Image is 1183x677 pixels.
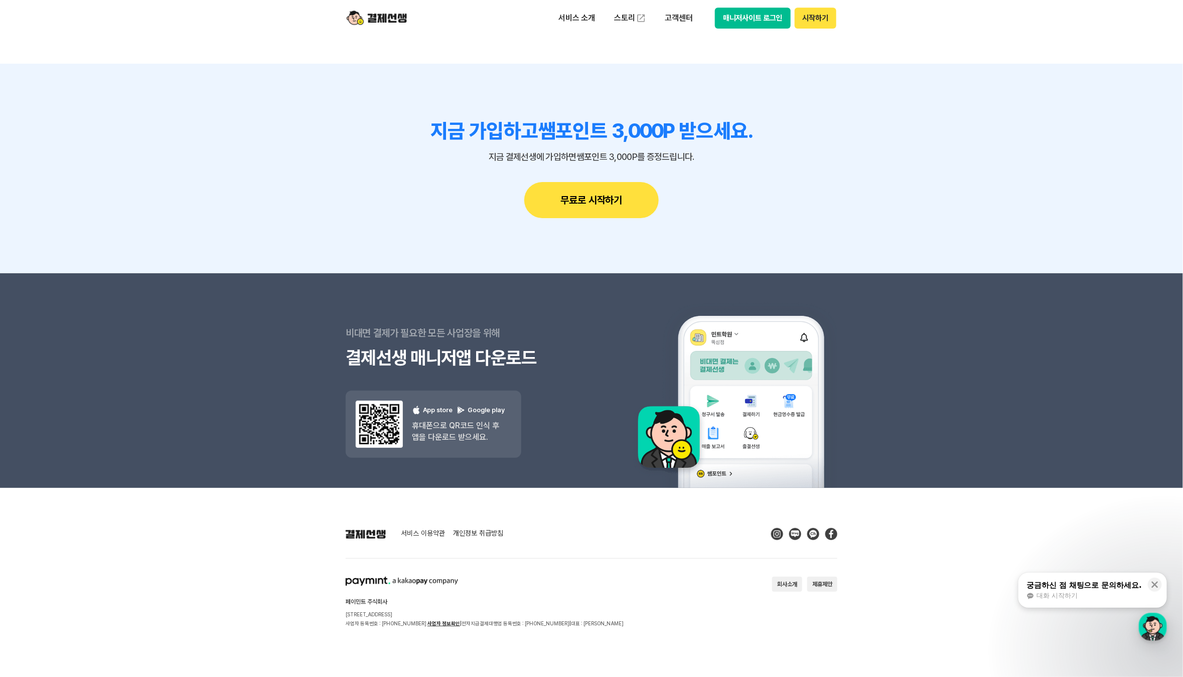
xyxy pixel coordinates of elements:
[427,620,460,626] a: 사업자 정보확인
[412,406,421,415] img: 애플 로고
[569,620,571,626] span: |
[524,182,659,218] button: 무료로 시작하기
[66,318,129,343] a: 대화
[346,152,837,162] p: 지금 결제선생에 가입하면 쌤포인트 3,000P를 증정드립니다.
[346,577,458,586] img: paymint logo
[636,13,646,23] img: 외부 도메인 오픈
[346,346,591,371] h3: 결제선생 매니저앱 다운로드
[457,406,505,415] p: Google play
[715,8,791,29] button: 매니저사이트 로그인
[32,333,38,341] span: 홈
[626,647,640,661] img: 화살표 아이콘
[658,9,700,27] p: 고객센터
[347,9,407,28] img: logo
[155,333,167,341] span: 설정
[789,528,801,540] img: Blog
[3,318,66,343] a: 홈
[532,639,651,669] button: 지금 무료로 시작하기
[346,119,837,143] h3: 지금 가입하고 쌤포인트 3,000P 받으세요.
[607,8,653,28] a: 스토리
[460,620,462,626] span: |
[551,9,602,27] p: 서비스 소개
[92,333,104,342] span: 대화
[346,320,591,346] p: 비대면 결제가 필요한 모든 사업장을 위해
[412,406,453,415] p: App store
[129,318,193,343] a: 설정
[453,530,503,539] a: 개인정보 취급방침
[346,610,624,619] p: [STREET_ADDRESS]
[356,401,403,448] img: 앱 다운도르드 qr
[795,8,836,29] button: 시작하기
[412,420,505,443] p: 휴대폰으로 QR코드 인식 후 앱을 다운로드 받으세요.
[457,406,466,415] img: 구글 플레이 로고
[346,530,386,539] img: 결제선생 로고
[346,619,624,628] p: 사업자 등록번호 : [PHONE_NUMBER] 전자지급결제대행업 등록번호 : [PHONE_NUMBER] 대표 : [PERSON_NAME]
[807,577,837,592] button: 제휴제안
[772,577,802,592] button: 회사소개
[771,528,783,540] img: Instagram
[401,530,445,539] a: 서비스 이용약관
[625,275,837,488] img: 앱 예시 이미지
[346,599,624,605] h2: 페이민트 주식회사
[825,528,837,540] img: Facebook
[807,528,819,540] img: Kakao Talk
